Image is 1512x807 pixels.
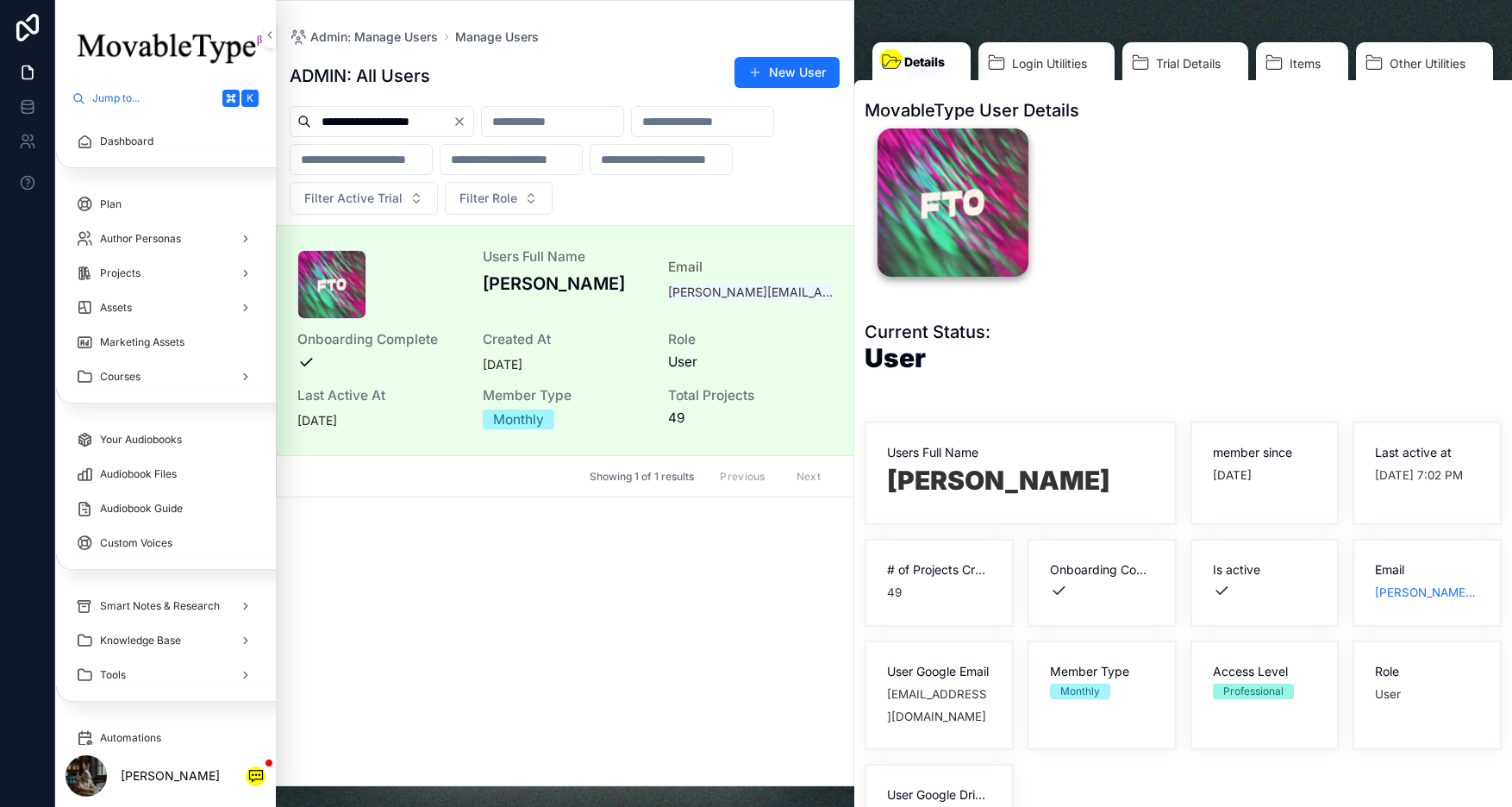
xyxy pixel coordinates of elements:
[1213,465,1252,485] p: [DATE]
[483,333,647,347] span: Created at
[66,625,266,656] a: Knowledge Base
[904,53,945,71] span: Details
[1375,663,1479,680] span: Role
[66,459,266,490] a: Audiobook Files
[1050,561,1154,579] span: Onboarding Complete?
[872,42,971,90] a: Details
[66,493,266,524] a: Audiobook Guide
[66,327,266,358] a: Marketing Assets
[668,257,833,277] span: Email
[100,731,161,745] span: Automations
[668,284,833,301] a: [PERSON_NAME][EMAIL_ADDRESS][DOMAIN_NAME]
[887,561,991,579] span: # of Projects Created
[290,66,430,86] h1: ADMIN: All Users
[1213,444,1317,461] span: member since
[459,190,517,207] span: Filter Role
[483,250,647,264] span: Users Full Name
[734,57,840,88] button: New User
[1375,561,1479,579] span: Email
[878,128,1028,277] img: profile
[66,591,266,622] a: Smart Notes & Research
[445,182,553,215] button: Select Button
[310,28,438,46] span: Admin: Manage Users
[243,91,257,105] span: K
[887,465,1154,503] h1: [PERSON_NAME]
[66,723,266,754] a: Automations
[865,100,1079,121] h1: MovableType User Details
[668,389,833,403] span: Total Projects
[297,389,462,403] span: Last active at
[1375,582,1479,604] a: [PERSON_NAME][EMAIL_ADDRESS][DOMAIN_NAME]
[1375,465,1479,487] span: [DATE] 7:02 PM
[66,126,266,157] a: Dashboard
[865,342,990,373] h1: User
[1223,684,1284,699] div: Professional
[55,114,276,745] div: scrollable content
[887,582,902,604] span: 49
[66,361,266,392] a: Courses
[1375,684,1401,706] span: User
[66,83,266,114] button: Jump to...K
[887,684,991,728] span: [EMAIL_ADDRESS][DOMAIN_NAME]
[978,42,1115,90] a: Login Utilities
[455,28,539,46] a: Manage Users
[1213,561,1317,579] span: Is active
[277,226,853,455] a: Users Full Name[PERSON_NAME]Email[PERSON_NAME][EMAIL_ADDRESS][DOMAIN_NAME]Onboarding CompleteCrea...
[297,410,337,431] p: [DATE]
[290,182,438,215] button: Select Button
[1290,55,1321,72] span: Items
[100,634,181,647] span: Knowledge Base
[100,502,183,516] span: Audiobook Guide
[887,786,991,804] span: User Google Drive Folder ID
[493,410,544,429] div: Monthly
[100,301,132,315] span: Assets
[483,271,647,297] h3: [PERSON_NAME]
[66,22,266,75] img: App logo
[290,28,438,46] a: Admin: Manage Users
[590,470,694,484] span: Showing 1 of 1 results
[66,292,266,323] a: Assets
[66,189,266,220] a: Plan
[100,433,182,447] span: Your Audiobooks
[121,767,220,785] p: [PERSON_NAME]
[100,536,172,550] span: Custom Voices
[1012,55,1087,72] span: Login Utilities
[1256,42,1348,90] a: Items
[483,353,522,375] p: [DATE]
[453,115,473,128] button: Clear
[1122,42,1248,90] a: Trial Details
[66,223,266,254] a: Author Personas
[1375,444,1479,461] span: Last active at
[668,410,833,427] span: 49
[100,668,126,682] span: Tools
[92,91,216,105] span: Jump to...
[100,467,177,481] span: Audiobook Files
[297,333,462,347] span: Onboarding Complete
[668,353,697,371] span: User
[1050,663,1154,680] span: Member Type
[100,232,181,246] span: Author Personas
[865,322,990,342] h1: Current Status:
[887,663,991,680] span: User Google Email
[100,335,184,349] span: Marketing Assets
[1060,684,1100,699] div: Monthly
[100,370,141,384] span: Courses
[66,528,266,559] a: Custom Voices
[1356,42,1493,90] a: Other Utilities
[887,444,1154,461] span: Users Full Name
[1156,55,1221,72] span: Trial Details
[100,197,122,211] span: Plan
[66,424,266,455] a: Your Audiobooks
[66,258,266,289] a: Projects
[1390,55,1465,72] span: Other Utilities
[668,333,833,347] span: Role
[100,599,220,613] span: Smart Notes & Research
[66,660,266,691] a: Tools
[304,190,403,207] span: Filter Active Trial
[100,134,153,148] span: Dashboard
[1213,663,1317,680] span: Access Level
[100,266,141,280] span: Projects
[483,389,647,403] span: Member Type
